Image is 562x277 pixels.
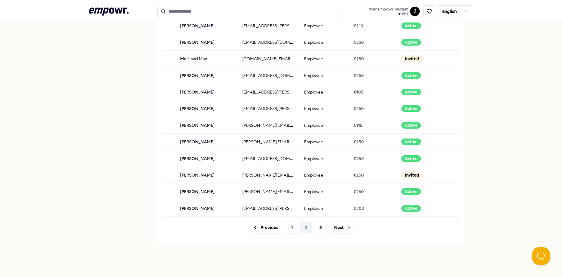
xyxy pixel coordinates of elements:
span: € 210 [353,23,363,28]
td: [PERSON_NAME] [175,200,237,216]
div: Active [401,105,421,112]
td: [DOMAIN_NAME][EMAIL_ADDRESS][DOMAIN_NAME] [237,51,299,67]
span: € 105 [353,90,363,94]
div: Active [401,22,421,29]
input: Search for products, categories or subcategories [157,5,337,18]
td: [PERSON_NAME] [175,100,237,117]
span: € 250 [353,73,364,78]
div: Active [401,155,421,162]
a: Your Empowr budget€250 [366,5,410,18]
td: [PERSON_NAME] [175,84,237,100]
td: [EMAIL_ADDRESS][PERSON_NAME][DOMAIN_NAME] [237,17,299,34]
div: Invited [401,55,422,62]
div: Active [401,205,421,212]
button: Next [329,222,355,234]
td: Mei Land Man [175,51,237,67]
div: Active [401,39,421,46]
td: [PERSON_NAME] [175,34,237,50]
td: [PERSON_NAME] [175,17,237,34]
td: [PERSON_NAME] [175,183,237,200]
div: Active [401,122,421,129]
td: Employee [299,134,349,150]
td: [PERSON_NAME][EMAIL_ADDRESS][PERSON_NAME][DOMAIN_NAME] [237,134,299,150]
span: € 250 [353,106,364,111]
td: Employee [299,183,349,200]
div: Active [401,72,421,79]
td: [PERSON_NAME] [175,150,237,167]
td: [PERSON_NAME] [175,134,237,150]
td: Employee [299,100,349,117]
td: Employee [299,84,349,100]
div: Active [401,89,421,95]
td: [EMAIL_ADDRESS][PERSON_NAME][DOMAIN_NAME] [237,100,299,117]
td: [EMAIL_ADDRESS][PERSON_NAME][DOMAIN_NAME] [237,84,299,100]
span: € 200 [353,206,364,211]
div: Invited [401,172,422,178]
button: Previous [249,222,283,234]
span: Your Empowr budget [368,7,408,12]
span: € 250 [353,139,364,144]
span: € 250 [353,156,364,161]
td: Employee [299,34,349,50]
td: Employee [299,167,349,183]
td: [PERSON_NAME][EMAIL_ADDRESS][PERSON_NAME][DOMAIN_NAME] [237,117,299,133]
td: [EMAIL_ADDRESS][DOMAIN_NAME] [237,150,299,167]
iframe: Help Scout Beacon - Open [532,247,550,265]
td: [PERSON_NAME][EMAIL_ADDRESS][PERSON_NAME][DOMAIN_NAME] [237,167,299,183]
div: Active [401,188,421,195]
button: J [410,7,420,16]
span: € 250 [353,40,364,45]
span: € 250 [368,12,408,16]
td: [PERSON_NAME] [175,67,237,84]
span: € 250 [353,173,364,177]
td: [PERSON_NAME] [175,117,237,133]
div: Active [401,138,421,145]
td: Employee [299,150,349,167]
td: Employee [299,67,349,84]
td: [EMAIL_ADDRESS][DOMAIN_NAME] [237,34,299,50]
button: 3 [315,222,327,234]
td: [EMAIL_ADDRESS][DOMAIN_NAME] [237,67,299,84]
button: 1 [286,222,298,234]
span: € 115 [353,123,362,128]
td: [PERSON_NAME][EMAIL_ADDRESS][PERSON_NAME][DOMAIN_NAME] [237,183,299,200]
td: Employee [299,51,349,67]
span: € 250 [353,56,364,61]
td: Employee [299,117,349,133]
button: Your Empowr budget€250 [367,6,409,18]
td: [PERSON_NAME] [175,167,237,183]
td: Employee [299,200,349,216]
td: [EMAIL_ADDRESS][PERSON_NAME][DOMAIN_NAME] [237,200,299,216]
td: Employee [299,17,349,34]
span: € 250 [353,189,364,194]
